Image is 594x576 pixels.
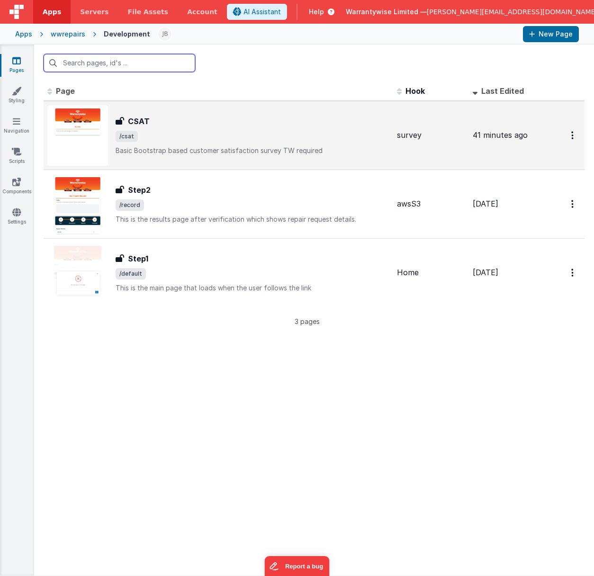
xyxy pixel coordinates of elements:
p: This is the main page that loads when the user follows the link [116,283,389,293]
span: [DATE] [473,199,498,208]
button: Options [566,194,581,214]
span: Hook [405,86,425,96]
button: AI Assistant [227,4,287,20]
span: /default [116,268,146,279]
button: Options [566,263,581,282]
span: Apps [43,7,61,17]
span: 41 minutes ago [473,130,528,140]
span: [DATE] [473,268,498,277]
span: Last Edited [481,86,524,96]
div: Apps [15,29,32,39]
h3: Step1 [128,253,148,264]
span: Warrantywise Limited — [346,7,427,17]
span: /record [116,199,144,211]
p: 3 pages [44,316,570,326]
span: Page [56,86,75,96]
p: This is the results page after verification which shows repair request details. [116,215,389,224]
div: Development [104,29,150,39]
h3: CSAT [128,116,150,127]
span: Servers [80,7,108,17]
iframe: Marker.io feedback button [265,556,330,576]
span: /csat [116,131,138,142]
div: awsS3 [397,198,465,209]
input: Search pages, id's ... [44,54,195,72]
span: File Assets [128,7,169,17]
div: wwrepairs [51,29,85,39]
span: Help [309,7,324,17]
div: Home [397,267,465,278]
button: Options [566,126,581,145]
span: AI Assistant [243,7,281,17]
h3: Step2 [128,184,151,196]
button: New Page [523,26,579,42]
div: survey [397,130,465,141]
img: 126ded6fdb041a155bf9d42456259ab5 [158,27,171,41]
p: Basic Bootstrap based customer satisfaction survey TW required [116,146,389,155]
